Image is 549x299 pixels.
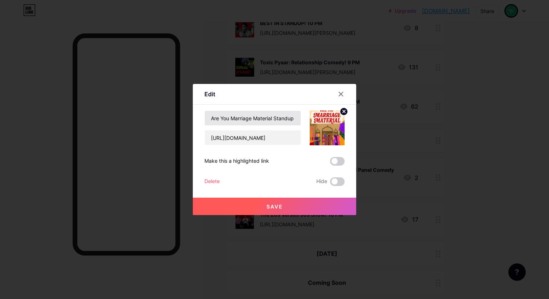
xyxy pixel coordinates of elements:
button: Save [193,198,356,215]
div: Edit [204,90,215,98]
div: Make this a highlighted link [204,157,269,166]
input: URL [205,130,301,145]
span: Save [267,203,283,210]
div: Delete [204,177,220,186]
input: Title [205,111,301,125]
span: Hide [316,177,327,186]
img: link_thumbnail [310,110,345,145]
